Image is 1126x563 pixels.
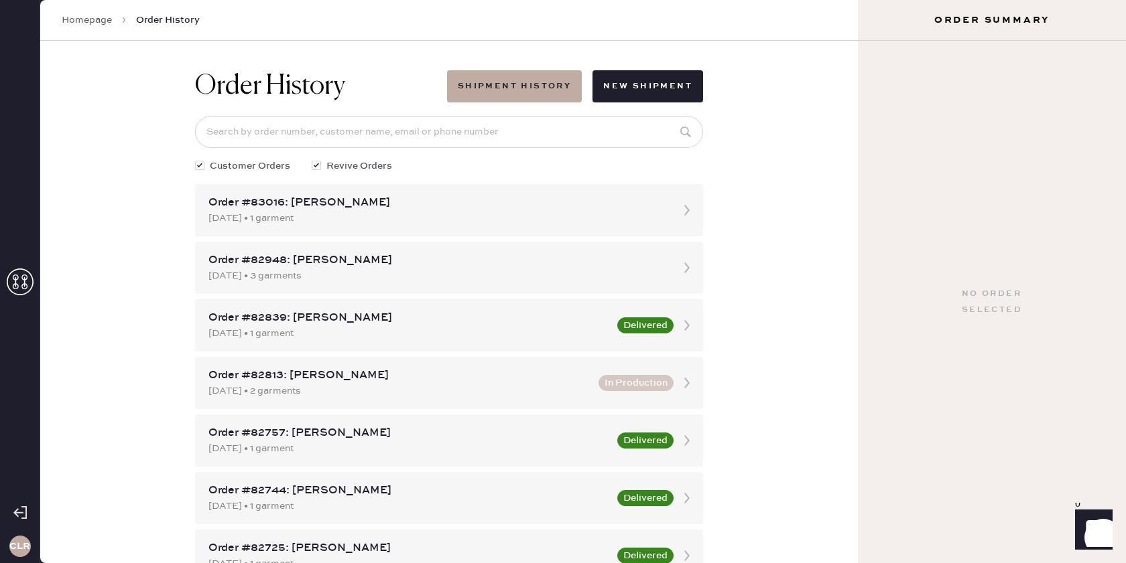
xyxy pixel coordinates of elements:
[592,70,703,102] button: New Shipment
[208,384,590,398] div: [DATE] • 2 garments
[208,483,609,499] div: Order #82744: [PERSON_NAME]
[208,310,609,326] div: Order #82839: [PERSON_NAME]
[617,432,674,449] button: Delivered
[208,252,666,268] div: Order #82948: [PERSON_NAME]
[208,425,609,441] div: Order #82757: [PERSON_NAME]
[617,317,674,333] button: Delivered
[210,159,290,173] span: Customer Orders
[136,13,200,27] span: Order History
[599,375,674,391] button: In Production
[208,268,666,283] div: [DATE] • 3 garments
[208,211,666,226] div: [DATE] • 1 garment
[208,195,666,211] div: Order #83016: [PERSON_NAME]
[208,368,590,384] div: Order #82813: [PERSON_NAME]
[962,286,1022,318] div: No order selected
[9,542,30,551] h3: CLR
[195,116,703,148] input: Search by order number, customer name, email or phone number
[447,70,582,102] button: Shipment History
[326,159,392,173] span: Revive Orders
[1062,503,1120,560] iframe: Front Chat
[617,490,674,506] button: Delivered
[858,13,1126,27] h3: Order Summary
[195,70,345,102] h1: Order History
[62,13,112,27] a: Homepage
[208,441,609,456] div: [DATE] • 1 garment
[208,326,609,341] div: [DATE] • 1 garment
[208,540,609,556] div: Order #82725: [PERSON_NAME]
[208,499,609,513] div: [DATE] • 1 garment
